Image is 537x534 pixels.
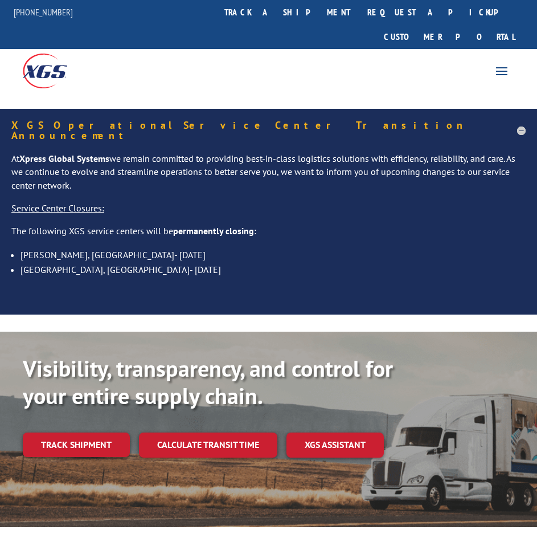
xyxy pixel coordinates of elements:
[19,153,109,164] strong: Xpress Global Systems
[11,120,526,141] h5: XGS Operational Service Center Transition Announcement
[23,353,393,410] b: Visibility, transparency, and control for your entire supply chain.
[11,152,526,202] p: At we remain committed to providing best-in-class logistics solutions with efficiency, reliabilit...
[21,262,526,277] li: [GEOGRAPHIC_DATA], [GEOGRAPHIC_DATA]- [DATE]
[23,433,130,456] a: Track shipment
[11,225,526,247] p: The following XGS service centers will be :
[11,202,104,214] u: Service Center Closures:
[375,25,523,49] a: Customer Portal
[286,433,384,457] a: XGS ASSISTANT
[139,433,277,457] a: Calculate transit time
[14,6,73,18] a: [PHONE_NUMBER]
[21,247,526,262] li: [PERSON_NAME], [GEOGRAPHIC_DATA]- [DATE]
[173,225,254,237] strong: permanently closing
